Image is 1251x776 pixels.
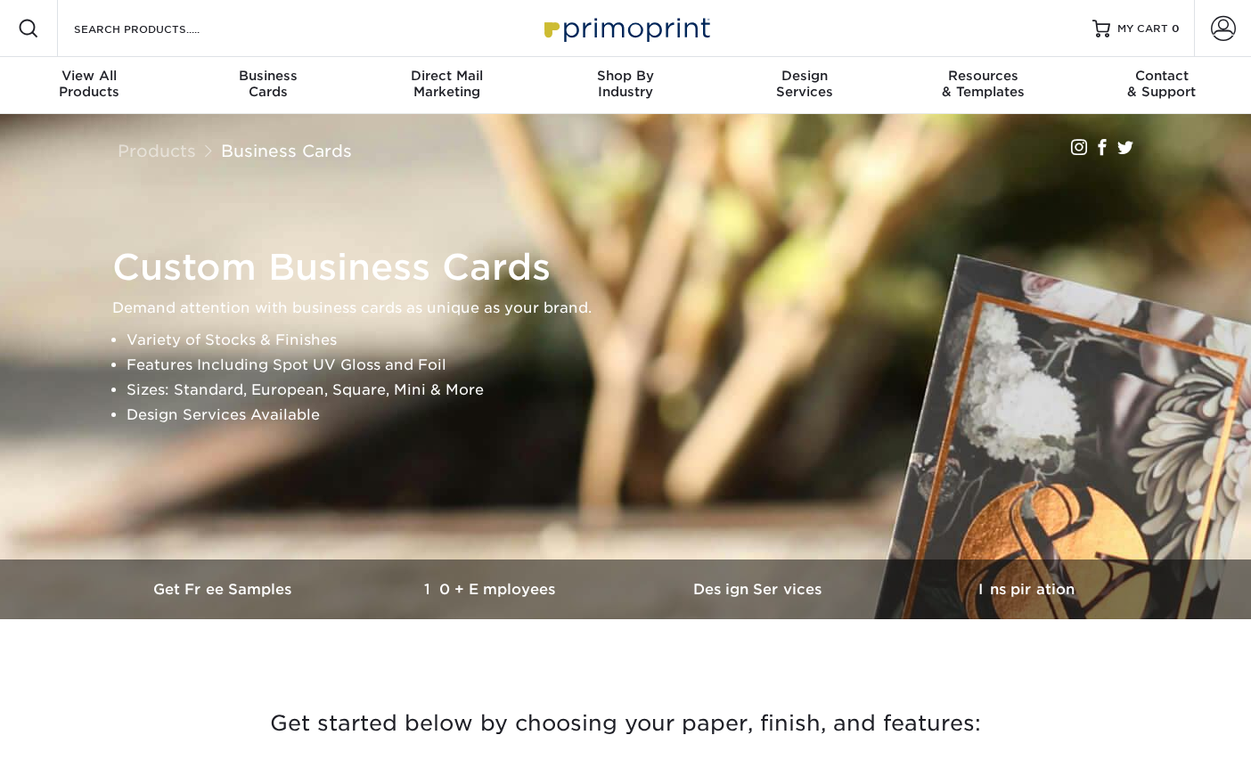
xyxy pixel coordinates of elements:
h3: Get Free Samples [91,581,358,598]
li: Features Including Spot UV Gloss and Foil [127,353,1155,378]
a: Products [118,141,196,160]
a: Business Cards [221,141,352,160]
span: 0 [1172,22,1180,35]
a: Shop ByIndustry [536,57,715,114]
div: & Support [1072,68,1251,100]
span: MY CART [1117,21,1168,37]
a: Get Free Samples [91,560,358,619]
li: Sizes: Standard, European, Square, Mini & More [127,378,1155,403]
div: Industry [536,68,715,100]
a: Design Services [625,560,893,619]
div: Marketing [357,68,536,100]
span: Design [715,68,894,84]
span: Business [179,68,358,84]
a: Inspiration [893,560,1160,619]
li: Variety of Stocks & Finishes [127,328,1155,353]
h1: Custom Business Cards [112,246,1155,289]
h3: Inspiration [893,581,1160,598]
a: BusinessCards [179,57,358,114]
span: Direct Mail [357,68,536,84]
span: Shop By [536,68,715,84]
div: & Templates [894,68,1073,100]
div: Cards [179,68,358,100]
p: Demand attention with business cards as unique as your brand. [112,296,1155,321]
h3: Get started below by choosing your paper, finish, and features: [104,683,1147,764]
a: Resources& Templates [894,57,1073,114]
h3: Design Services [625,581,893,598]
span: Resources [894,68,1073,84]
a: Contact& Support [1072,57,1251,114]
a: DesignServices [715,57,894,114]
h3: 10+ Employees [358,581,625,598]
a: 10+ Employees [358,560,625,619]
input: SEARCH PRODUCTS..... [72,18,246,39]
span: Contact [1072,68,1251,84]
a: Direct MailMarketing [357,57,536,114]
li: Design Services Available [127,403,1155,428]
div: Services [715,68,894,100]
img: Primoprint [536,9,715,47]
